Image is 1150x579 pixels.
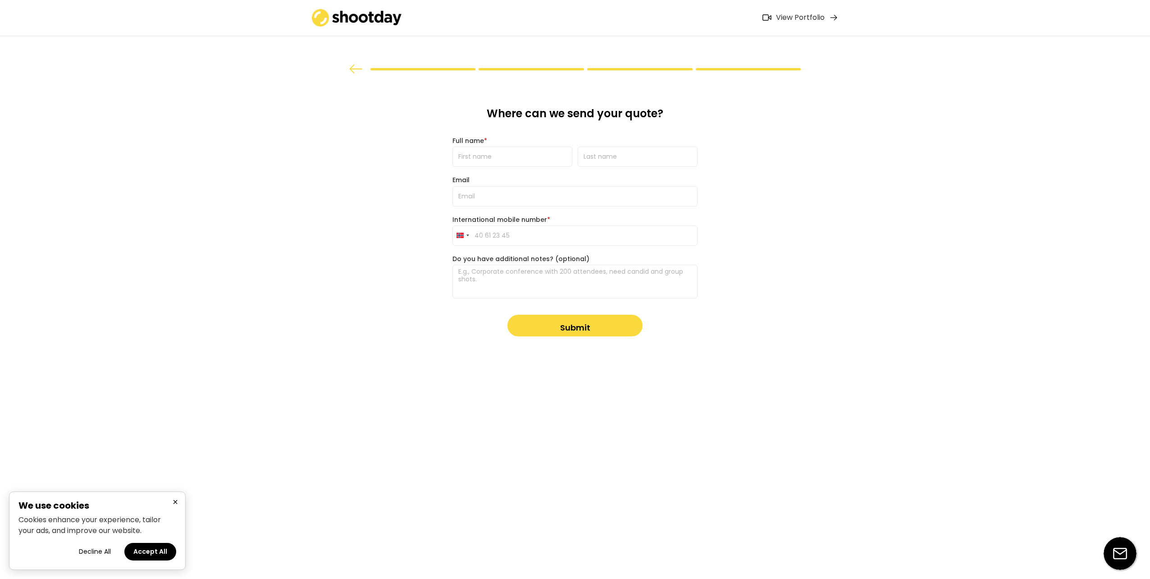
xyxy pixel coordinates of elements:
div: View Portfolio [776,13,825,23]
div: Full name [452,137,698,145]
div: Do you have additional notes? (optional) [452,255,698,263]
img: email-icon%20%281%29.svg [1104,537,1136,570]
div: Email [452,176,698,184]
h2: We use cookies [18,501,176,510]
div: Where can we send your quote? [452,106,698,128]
button: Close cookie banner [170,496,181,508]
p: Cookies enhance your experience, tailor your ads, and improve our website. [18,515,176,536]
img: shootday_logo.png [312,9,402,27]
button: Selected country [453,226,472,245]
img: arrow%20back.svg [349,64,363,74]
input: 40 61 23 45 [452,225,698,246]
button: Submit [507,315,643,336]
img: Icon%20feather-video%402x.png [762,14,771,21]
input: Last name [578,147,698,167]
button: Accept all cookies [124,543,176,561]
input: Email [452,186,698,207]
input: First name [452,147,572,167]
button: Decline all cookies [70,543,120,561]
div: International mobile number [452,216,698,224]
